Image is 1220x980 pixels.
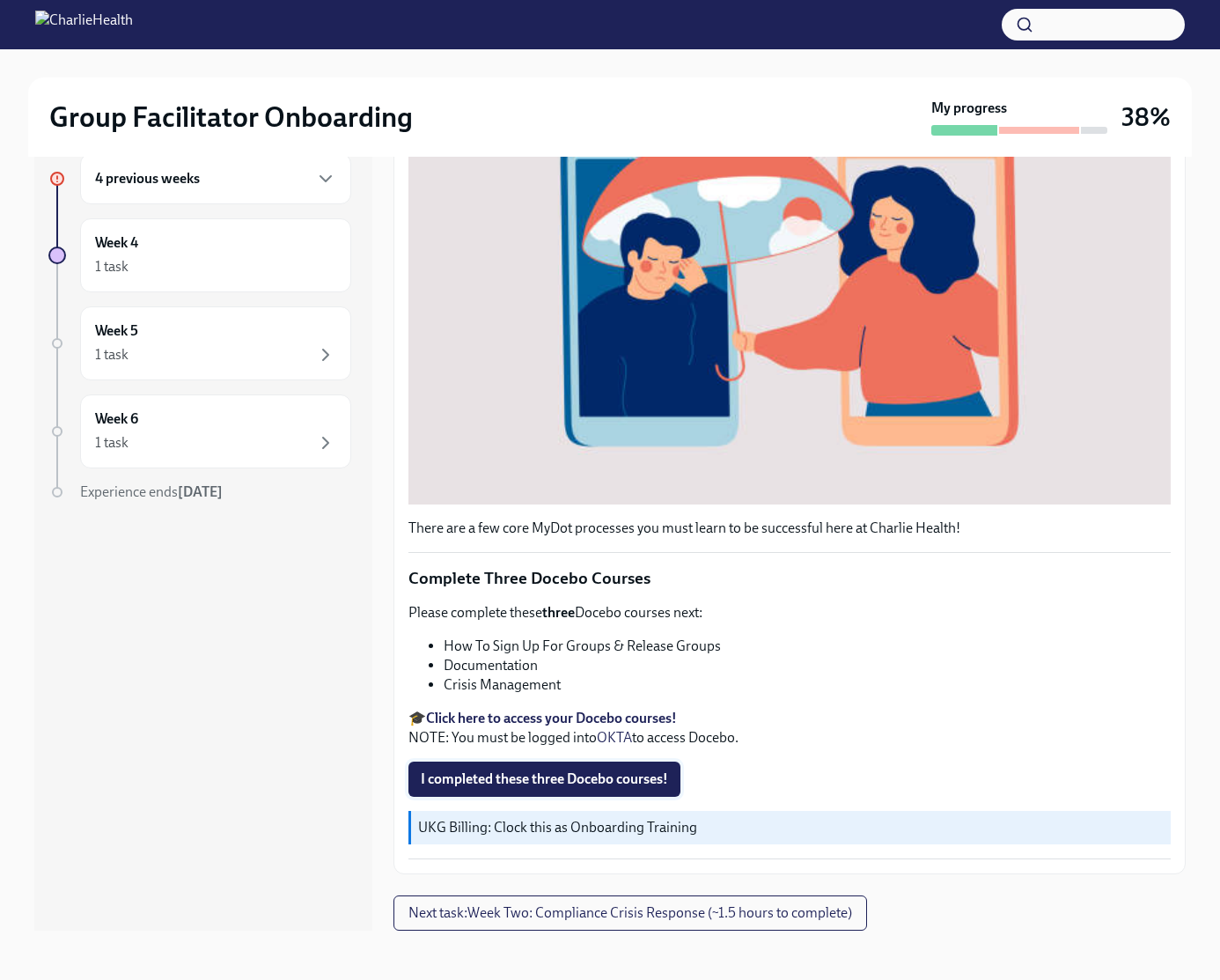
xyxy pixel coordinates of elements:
[1121,101,1171,133] h3: 38%
[95,169,200,188] h6: 4 previous weeks
[48,218,351,292] a: Week 41 task
[95,345,129,365] div: 1 task
[95,233,138,253] h6: Week 4
[444,637,1171,656] li: How To Sign Up For Groups & Release Groups
[48,394,351,468] a: Week 61 task
[444,675,1171,695] li: Crisis Management
[49,99,413,135] h2: Group Facilitator Onboarding
[408,762,680,797] button: I completed these three Docebo courses!
[95,433,129,453] div: 1 task
[408,519,1171,538] p: There are a few core MyDot processes you must learn to be successful here at Charlie Health!
[95,321,138,341] h6: Week 5
[408,567,1171,590] p: Complete Three Docebo Courses
[444,656,1171,675] li: Documentation
[80,483,223,500] span: Experience ends
[95,409,138,429] h6: Week 6
[426,710,677,726] a: Click here to access your Docebo courses!
[542,604,575,621] strong: three
[408,904,852,922] span: Next task : Week Two: Compliance Crisis Response (~1.5 hours to complete)
[408,709,1171,748] p: 🎓 NOTE: You must be logged into to access Docebo.
[48,306,351,380] a: Week 51 task
[421,770,668,788] span: I completed these three Docebo courses!
[178,483,223,500] strong: [DATE]
[393,895,867,931] button: Next task:Week Two: Compliance Crisis Response (~1.5 hours to complete)
[597,729,632,746] a: OKTA
[418,818,1164,837] p: UKG Billing: Clock this as Onboarding Training
[408,603,1171,623] p: Please complete these Docebo courses next:
[95,257,129,276] div: 1 task
[931,99,1007,118] strong: My progress
[35,11,133,39] img: CharlieHealth
[80,153,351,204] div: 4 previous weeks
